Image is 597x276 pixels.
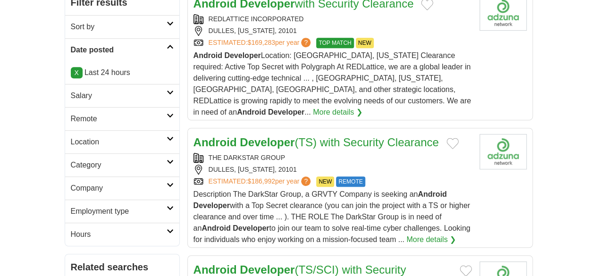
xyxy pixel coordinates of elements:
[193,190,471,243] span: Description The DarkStar Group, a GRVTY Company is seeking an with a Top Secret clearance (you ca...
[240,136,294,149] strong: Developer
[71,44,167,56] h2: Date posted
[313,107,362,118] a: More details ❯
[71,229,167,240] h2: Hours
[301,176,311,186] span: ?
[71,159,167,171] h2: Category
[202,224,230,232] strong: Android
[240,263,294,276] strong: Developer
[65,200,179,223] a: Employment type
[193,136,237,149] strong: Android
[71,136,167,148] h2: Location
[71,113,167,125] h2: Remote
[65,15,179,38] a: Sort by
[71,206,167,217] h2: Employment type
[316,176,334,187] span: NEW
[193,26,472,36] div: DULLES, [US_STATE], 20101
[71,67,83,78] a: X
[268,108,304,116] strong: Developer
[193,136,439,149] a: Android Developer(TS) with Security Clearance
[479,134,527,169] img: Company logo
[193,263,237,276] strong: Android
[71,67,174,78] p: Last 24 hours
[193,201,230,209] strong: Developer
[193,14,472,24] div: REDLATTICE INCORPORATED
[224,51,261,59] strong: Developer
[237,108,266,116] strong: Android
[193,153,472,163] div: THE DARKSTAR GROUP
[71,21,167,33] h2: Sort by
[65,38,179,61] a: Date posted
[193,165,472,175] div: DULLES, [US_STATE], 20101
[301,38,311,47] span: ?
[193,51,222,59] strong: Android
[233,224,269,232] strong: Developer
[71,260,174,274] h2: Related searches
[406,234,456,245] a: More details ❯
[446,138,459,149] button: Add to favorite jobs
[65,107,179,130] a: Remote
[247,177,275,185] span: $186,992
[209,176,313,187] a: ESTIMATED:$186,992per year?
[65,84,179,107] a: Salary
[71,90,167,101] h2: Salary
[65,223,179,246] a: Hours
[209,38,313,48] a: ESTIMATED:$169,283per year?
[71,183,167,194] h2: Company
[65,130,179,153] a: Location
[65,176,179,200] a: Company
[336,176,365,187] span: REMOTE
[316,38,353,48] span: TOP MATCH
[356,38,374,48] span: NEW
[247,39,275,46] span: $169,283
[65,153,179,176] a: Category
[418,190,446,198] strong: Android
[193,51,471,116] span: Location: [GEOGRAPHIC_DATA], [US_STATE] Clearance required: Active Top Secret with Polygraph At R...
